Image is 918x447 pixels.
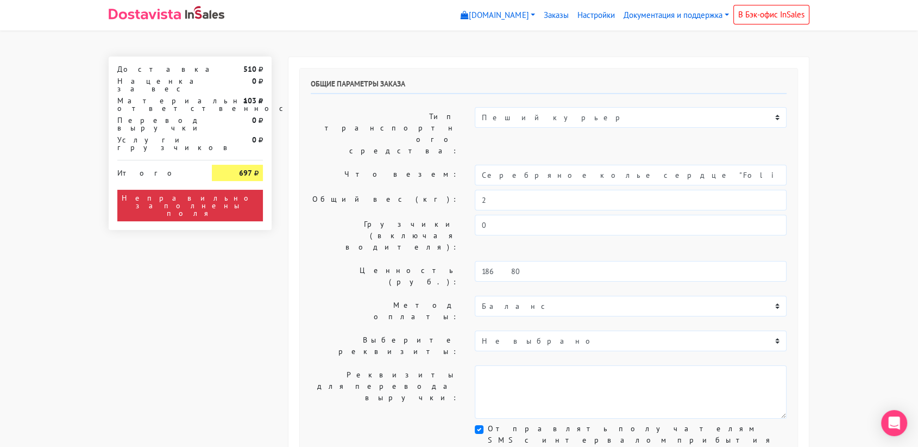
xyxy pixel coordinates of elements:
label: Ценность (руб.): [303,261,467,291]
label: Грузчики (включая водителя): [303,215,467,257]
strong: 697 [239,168,252,178]
strong: 103 [243,96,256,105]
a: [DOMAIN_NAME] [456,5,539,26]
label: Выберите реквизиты: [303,331,467,361]
div: Итого [117,165,196,177]
img: InSales [185,6,224,19]
div: Наценка за вес [109,77,204,92]
a: Заказы [539,5,573,26]
label: Метод оплаты: [303,296,467,326]
a: В Бэк-офис InSales [733,5,809,24]
img: Dostavista - срочная курьерская служба доставки [109,9,181,20]
a: Документация и поддержка [619,5,733,26]
strong: 0 [252,115,256,125]
label: Реквизиты для перевода выручки: [303,365,467,419]
label: Тип транспортного средства: [303,107,467,160]
strong: 0 [252,135,256,145]
div: Материальная ответственность [109,97,204,112]
label: Общий вес (кг): [303,190,467,210]
div: Услуги грузчиков [109,136,204,151]
strong: 510 [243,64,256,74]
div: Доставка [109,65,204,73]
div: Неправильно заполнены поля [117,190,263,221]
div: Open Intercom Messenger [881,410,907,436]
a: Настройки [573,5,619,26]
h6: Общие параметры заказа [311,79,787,94]
strong: 0 [252,76,256,86]
div: Перевод выручки [109,116,204,132]
label: Что везем: [303,165,467,185]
